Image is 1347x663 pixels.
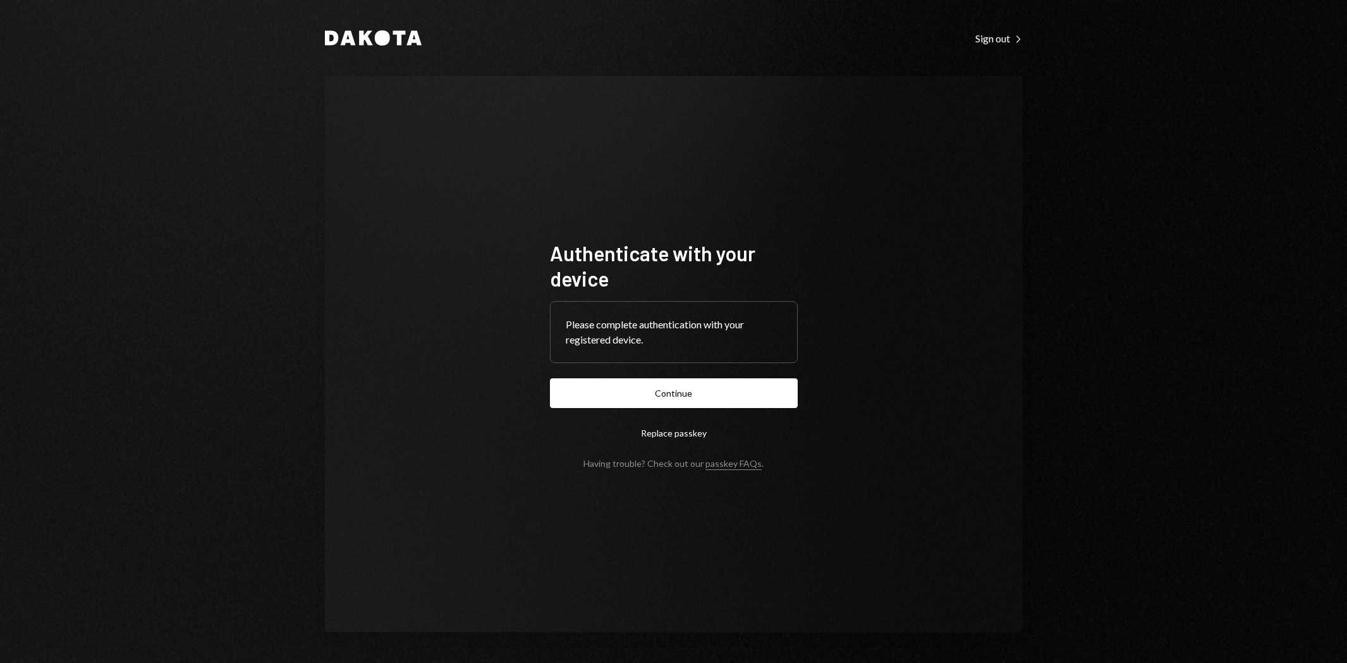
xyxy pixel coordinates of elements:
a: passkey FAQs [705,458,762,470]
div: Please complete authentication with your registered device. [566,317,782,347]
div: Sign out [975,32,1023,45]
div: Having trouble? Check out our . [583,458,764,469]
button: Continue [550,378,798,408]
button: Replace passkey [550,418,798,448]
h1: Authenticate with your device [550,240,798,291]
a: Sign out [975,31,1023,45]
